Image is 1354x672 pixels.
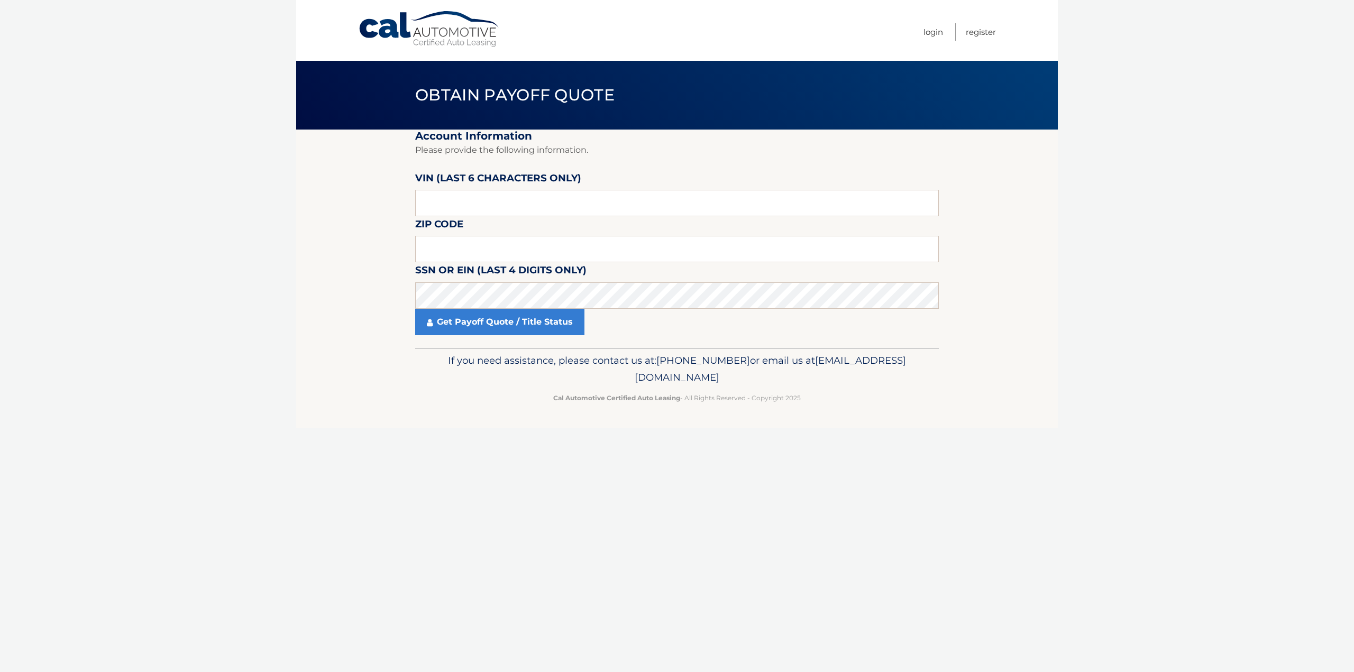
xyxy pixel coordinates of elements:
[422,392,932,403] p: - All Rights Reserved - Copyright 2025
[415,143,939,158] p: Please provide the following information.
[415,130,939,143] h2: Account Information
[415,262,587,282] label: SSN or EIN (last 4 digits only)
[415,309,584,335] a: Get Payoff Quote / Title Status
[923,23,943,41] a: Login
[966,23,996,41] a: Register
[656,354,750,366] span: [PHONE_NUMBER]
[415,216,463,236] label: Zip Code
[415,170,581,190] label: VIN (last 6 characters only)
[422,352,932,386] p: If you need assistance, please contact us at: or email us at
[415,85,615,105] span: Obtain Payoff Quote
[358,11,501,48] a: Cal Automotive
[553,394,680,402] strong: Cal Automotive Certified Auto Leasing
